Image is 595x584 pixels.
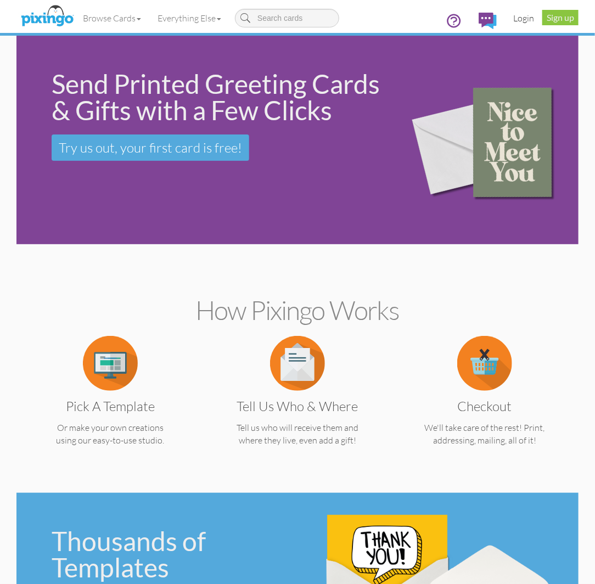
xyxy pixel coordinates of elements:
[18,3,76,30] img: pixingo logo
[398,60,575,220] img: 15b0954d-2d2f-43ee-8fdb-3167eb028af9.png
[52,71,383,123] div: Send Printed Greeting Cards & Gifts with a Few Clicks
[52,528,289,581] div: Thousands of Templates
[479,13,497,29] img: comments.svg
[59,139,242,156] span: Try us out, your first card is free!
[149,4,229,32] a: Everything Else
[408,422,562,447] p: We'll take care of the rest! Print, addressing, mailing, all of it!
[75,4,149,32] a: Browse Cards
[505,4,542,32] a: Login
[235,9,339,27] input: Search cards
[270,336,325,391] img: item.alt
[542,10,579,25] a: Sign up
[33,422,187,447] p: Or make your own creations using our easy-to-use studio.
[36,296,559,325] h2: How Pixingo works
[42,399,179,413] h3: Pick a Template
[594,583,595,584] iframe: Chat
[221,357,374,447] a: Tell us Who & Where Tell us who will receive them and where they live, even add a gift!
[221,422,374,447] p: Tell us who will receive them and where they live, even add a gift!
[457,336,512,391] img: item.alt
[229,399,366,413] h3: Tell us Who & Where
[408,357,562,447] a: Checkout We'll take care of the rest! Print, addressing, mailing, all of it!
[416,399,553,413] h3: Checkout
[83,336,138,391] img: item.alt
[33,357,187,447] a: Pick a Template Or make your own creations using our easy-to-use studio.
[52,134,249,161] a: Try us out, your first card is free!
